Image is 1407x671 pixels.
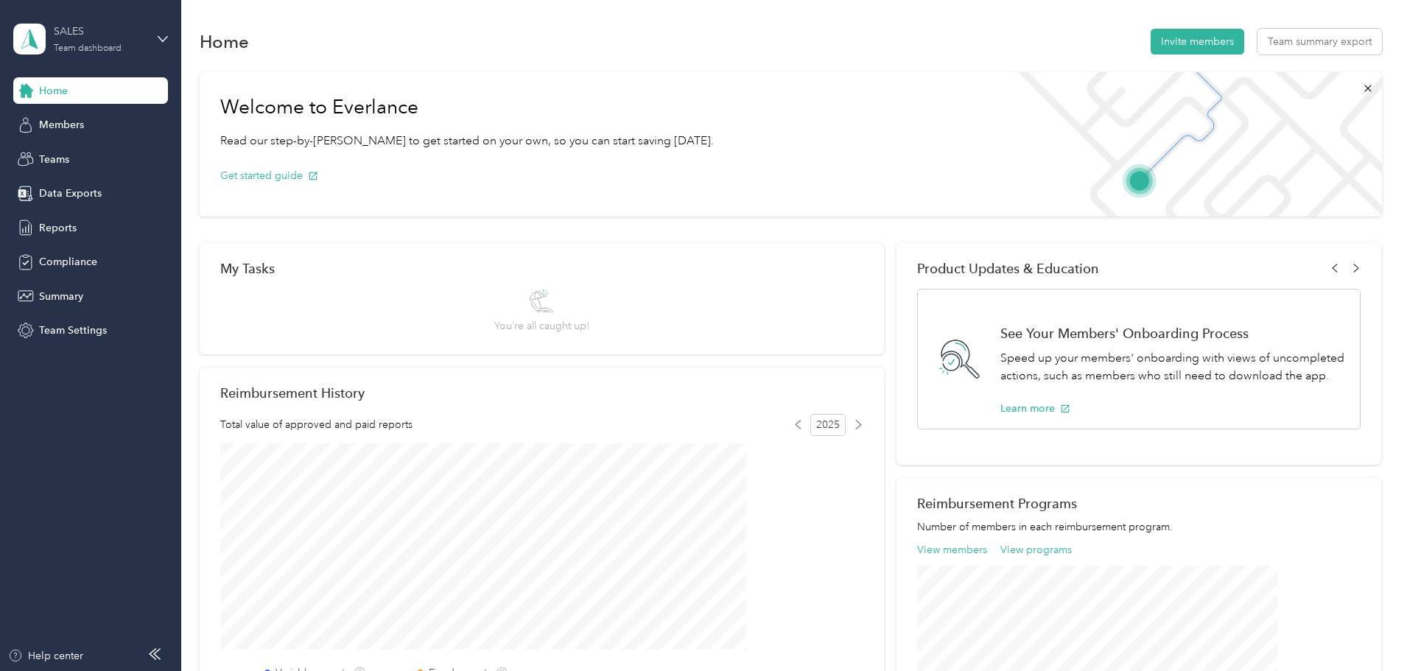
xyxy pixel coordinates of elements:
[220,96,714,119] h1: Welcome to Everlance
[39,83,68,99] span: Home
[1151,29,1244,55] button: Invite members
[220,261,863,276] div: My Tasks
[1324,589,1407,671] iframe: Everlance-gr Chat Button Frame
[917,542,987,558] button: View members
[54,24,146,39] div: SALES
[8,648,83,664] button: Help center
[200,34,249,49] h1: Home
[1000,326,1344,341] h1: See Your Members' Onboarding Process
[917,519,1361,535] p: Number of members in each reimbursement program.
[1000,349,1344,385] p: Speed up your members' onboarding with views of uncompleted actions, such as members who still ne...
[220,168,318,183] button: Get started guide
[917,496,1361,511] h2: Reimbursement Programs
[220,132,714,150] p: Read our step-by-[PERSON_NAME] to get started on your own, so you can start saving [DATE].
[39,152,69,167] span: Teams
[1257,29,1382,55] button: Team summary export
[1003,72,1381,217] img: Welcome to everlance
[54,44,122,53] div: Team dashboard
[494,318,589,334] span: You’re all caught up!
[39,220,77,236] span: Reports
[39,323,107,338] span: Team Settings
[1000,401,1070,416] button: Learn more
[39,117,84,133] span: Members
[810,414,846,436] span: 2025
[39,289,83,304] span: Summary
[220,417,413,432] span: Total value of approved and paid reports
[917,261,1099,276] span: Product Updates & Education
[39,254,97,270] span: Compliance
[220,385,365,401] h2: Reimbursement History
[1000,542,1072,558] button: View programs
[39,186,102,201] span: Data Exports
